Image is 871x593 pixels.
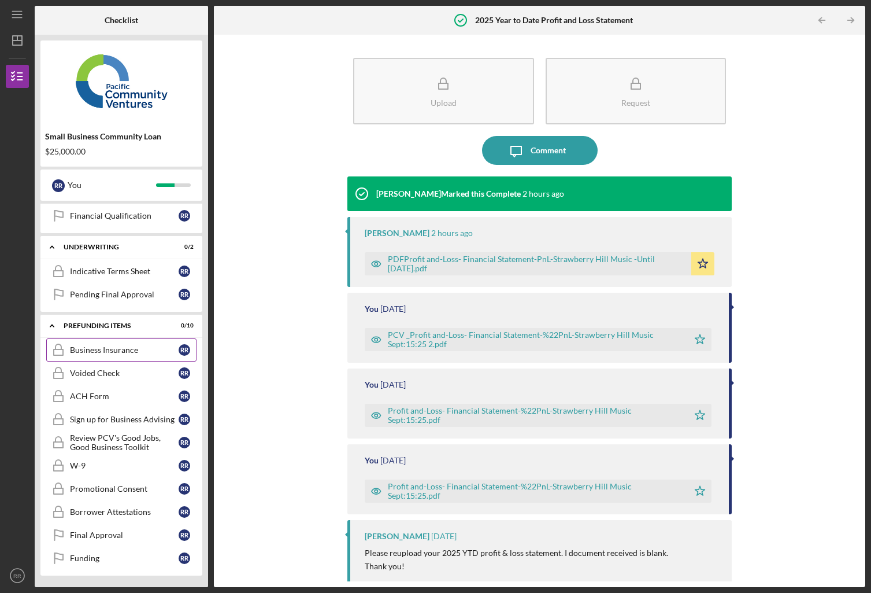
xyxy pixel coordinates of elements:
[179,553,190,564] div: R R
[70,267,179,276] div: Indicative Terms Sheet
[388,482,682,500] div: Profit and-Loss- Financial Statement-%22PnL-Strawberry Hill Music Sept:15:25.pdf
[46,204,197,227] a: Financial QualificationRR
[365,404,711,427] button: Profit and-Loss- Financial Statement-%22PnL-Strawberry Hill Music Sept:15:25.pdf
[45,147,198,156] div: $25,000.00
[70,392,179,401] div: ACH Form
[46,338,197,362] a: Business InsuranceRR
[70,433,179,452] div: Review PCV's Good Jobs, Good Business Toolkit
[380,380,406,389] time: 2025-09-24 23:06
[431,532,457,541] time: 2025-09-24 22:32
[365,304,379,314] div: You
[70,484,179,493] div: Promotional Consent
[46,477,197,500] a: Promotional ConsentRR
[179,460,190,472] div: R R
[365,328,711,351] button: PCV _Profit and-Loss- Financial Statement-%22PnL-Strawberry Hill Music Sept:15:25 2.pdf
[179,529,190,541] div: R R
[388,406,682,425] div: Profit and-Loss- Financial Statement-%22PnL-Strawberry Hill Music Sept:15:25.pdf
[365,456,379,465] div: You
[70,531,179,540] div: Final Approval
[46,524,197,547] a: Final ApprovalRR
[173,244,194,251] div: 0 / 2
[40,46,202,116] img: Product logo
[376,189,521,198] div: [PERSON_NAME] Marked this Complete
[70,345,179,355] div: Business Insurance
[6,564,29,587] button: RR
[431,229,473,238] time: 2025-09-25 21:44
[475,16,633,25] b: 2025 Year to Date Profit and Loss Statement
[353,58,533,124] button: Upload
[482,136,598,165] button: Comment
[70,369,179,378] div: Voided Check
[179,414,190,425] div: R R
[179,367,190,379] div: R R
[388,255,685,273] div: PDFProfit and-Loss- Financial Statement-PnL-Strawberry Hill Music -Until [DATE].pdf
[52,179,65,192] div: R R
[46,385,197,408] a: ACH FormRR
[365,380,379,389] div: You
[388,330,682,349] div: PCV _Profit and-Loss- Financial Statement-%22PnL-Strawberry Hill Music Sept:15:25 2.pdf
[105,16,138,25] b: Checklist
[365,560,668,573] p: Thank you!
[179,391,190,402] div: R R
[70,415,179,424] div: Sign up for Business Advising
[68,175,156,195] div: You
[380,304,406,314] time: 2025-09-24 23:09
[621,98,650,107] div: Request
[70,461,179,470] div: W-9
[173,322,194,329] div: 0 / 10
[70,554,179,563] div: Funding
[179,506,190,518] div: R R
[179,344,190,356] div: R R
[365,480,711,503] button: Profit and-Loss- Financial Statement-%22PnL-Strawberry Hill Music Sept:15:25.pdf
[365,532,429,541] div: [PERSON_NAME]
[46,362,197,385] a: Voided CheckRR
[45,132,198,141] div: Small Business Community Loan
[431,98,457,107] div: Upload
[179,210,190,222] div: R R
[531,136,566,165] div: Comment
[546,58,726,124] button: Request
[179,483,190,495] div: R R
[64,322,165,329] div: Prefunding Items
[365,547,668,559] p: Please reupload your 2025 YTD profit & loss statement. I document received is blank.
[380,456,406,465] time: 2025-09-24 23:04
[179,266,190,277] div: R R
[46,283,197,306] a: Pending Final ApprovalRR
[13,573,21,579] text: RR
[46,547,197,570] a: FundingRR
[179,289,190,300] div: R R
[46,260,197,283] a: Indicative Terms SheetRR
[70,290,179,299] div: Pending Final Approval
[365,229,429,238] div: [PERSON_NAME]
[46,500,197,524] a: Borrower AttestationsRR
[522,189,564,198] time: 2025-09-25 21:44
[365,252,714,275] button: PDFProfit and-Loss- Financial Statement-PnL-Strawberry Hill Music -Until [DATE].pdf
[70,507,179,517] div: Borrower Attestations
[46,454,197,477] a: W-9RR
[64,244,165,251] div: Underwriting
[46,408,197,431] a: Sign up for Business AdvisingRR
[46,431,197,454] a: Review PCV's Good Jobs, Good Business ToolkitRR
[70,211,179,220] div: Financial Qualification
[179,437,190,448] div: R R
